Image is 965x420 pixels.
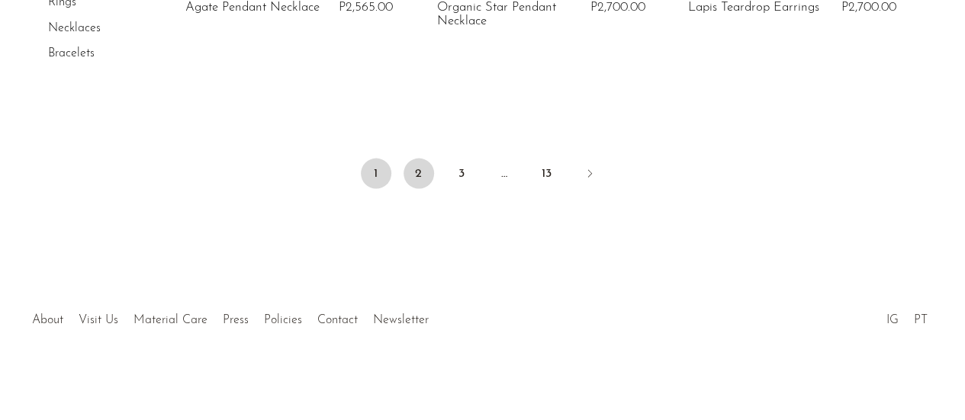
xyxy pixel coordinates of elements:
[264,314,302,326] a: Policies
[913,314,927,326] a: PT
[24,302,436,331] ul: Quick links
[79,314,118,326] a: Visit Us
[437,1,572,29] a: Organic Star Pendant Necklace
[361,159,391,189] span: 1
[133,314,207,326] a: Material Care
[532,159,562,189] a: 13
[404,159,434,189] a: 2
[886,314,898,326] a: IG
[48,47,95,59] a: Bracelets
[48,22,101,34] a: Necklaces
[32,314,63,326] a: About
[339,1,393,14] span: P2,565.00
[574,159,605,192] a: Next
[185,1,320,14] a: Agate Pendant Necklace
[688,1,819,14] a: Lapis Teardrop Earrings
[590,1,645,14] span: P2,700.00
[878,302,934,331] ul: Social Medias
[841,1,896,14] span: P2,700.00
[446,159,477,189] a: 3
[317,314,358,326] a: Contact
[223,314,249,326] a: Press
[489,159,519,189] span: …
